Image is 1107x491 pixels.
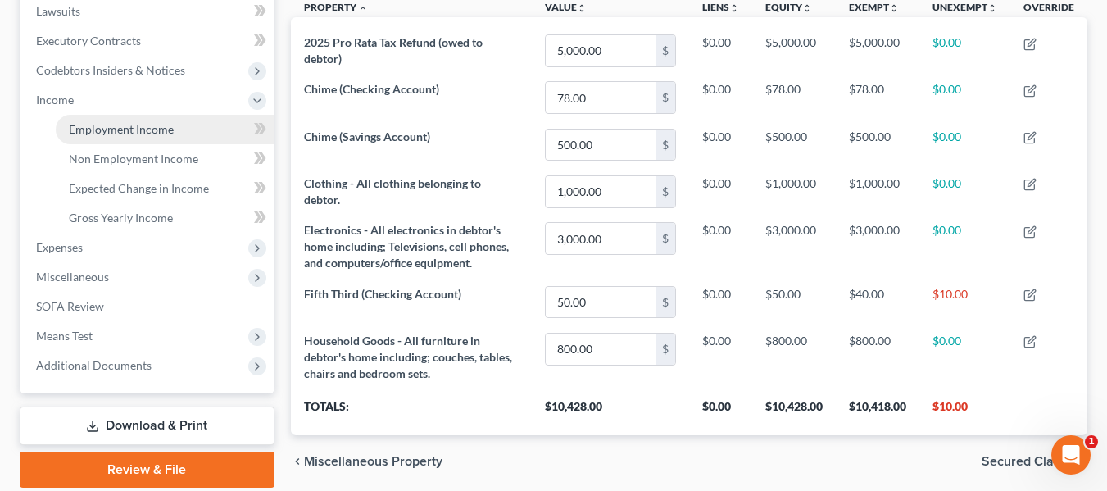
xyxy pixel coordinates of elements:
[752,75,836,121] td: $78.00
[689,216,752,279] td: $0.00
[304,223,509,270] span: Electronics - All electronics in debtor's home including; Televisions, cell phones, and computers...
[546,287,656,318] input: 0.00
[656,82,675,113] div: $
[1085,435,1098,448] span: 1
[56,144,274,174] a: Non Employment Income
[982,455,1074,468] span: Secured Claims
[36,240,83,254] span: Expenses
[919,121,1010,168] td: $0.00
[1051,435,1091,475] iframe: Intercom live chat
[752,325,836,389] td: $800.00
[919,75,1010,121] td: $0.00
[291,389,532,435] th: Totals:
[656,223,675,254] div: $
[932,1,997,13] a: Unexemptunfold_more
[304,176,481,207] span: Clothing - All clothing belonging to debtor.
[836,121,919,168] td: $500.00
[532,389,689,435] th: $10,428.00
[702,1,739,13] a: Liensunfold_more
[36,299,104,313] span: SOFA Review
[304,334,512,380] span: Household Goods - All furniture in debtor's home including; couches, tables, chairs and bedroom s...
[656,176,675,207] div: $
[291,455,442,468] button: chevron_left Miscellaneous Property
[836,279,919,325] td: $40.00
[752,121,836,168] td: $500.00
[36,270,109,284] span: Miscellaneous
[545,1,587,13] a: Valueunfold_more
[304,287,461,301] span: Fifth Third (Checking Account)
[752,279,836,325] td: $50.00
[849,1,899,13] a: Exemptunfold_more
[656,334,675,365] div: $
[919,279,1010,325] td: $10.00
[919,27,1010,74] td: $0.00
[36,329,93,343] span: Means Test
[546,35,656,66] input: 0.00
[765,1,812,13] a: Equityunfold_more
[36,358,152,372] span: Additional Documents
[546,223,656,254] input: 0.00
[919,168,1010,215] td: $0.00
[20,452,274,488] a: Review & File
[689,75,752,121] td: $0.00
[304,455,442,468] span: Miscellaneous Property
[889,3,899,13] i: unfold_more
[689,389,752,435] th: $0.00
[836,168,919,215] td: $1,000.00
[36,63,185,77] span: Codebtors Insiders & Notices
[36,34,141,48] span: Executory Contracts
[752,27,836,74] td: $5,000.00
[656,35,675,66] div: $
[689,121,752,168] td: $0.00
[836,389,919,435] th: $10,418.00
[23,292,274,321] a: SOFA Review
[836,75,919,121] td: $78.00
[358,3,368,13] i: expand_less
[836,325,919,389] td: $800.00
[304,1,368,13] a: Property expand_less
[729,3,739,13] i: unfold_more
[689,325,752,389] td: $0.00
[656,287,675,318] div: $
[23,26,274,56] a: Executory Contracts
[802,3,812,13] i: unfold_more
[56,203,274,233] a: Gross Yearly Income
[69,152,198,166] span: Non Employment Income
[546,82,656,113] input: 0.00
[836,27,919,74] td: $5,000.00
[752,216,836,279] td: $3,000.00
[304,35,483,66] span: 2025 Pro Rata Tax Refund (owed to debtor)
[36,93,74,107] span: Income
[69,211,173,225] span: Gross Yearly Income
[752,168,836,215] td: $1,000.00
[689,27,752,74] td: $0.00
[919,389,1010,435] th: $10.00
[836,216,919,279] td: $3,000.00
[982,455,1087,468] button: Secured Claims chevron_right
[546,130,656,161] input: 0.00
[56,115,274,144] a: Employment Income
[546,176,656,207] input: 0.00
[689,168,752,215] td: $0.00
[656,130,675,161] div: $
[987,3,997,13] i: unfold_more
[752,389,836,435] th: $10,428.00
[56,174,274,203] a: Expected Change in Income
[20,407,274,445] a: Download & Print
[69,122,174,136] span: Employment Income
[69,181,209,195] span: Expected Change in Income
[689,279,752,325] td: $0.00
[546,334,656,365] input: 0.00
[304,130,430,143] span: Chime (Savings Account)
[919,216,1010,279] td: $0.00
[919,325,1010,389] td: $0.00
[36,4,80,18] span: Lawsuits
[291,455,304,468] i: chevron_left
[577,3,587,13] i: unfold_more
[304,82,439,96] span: Chime (Checking Account)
